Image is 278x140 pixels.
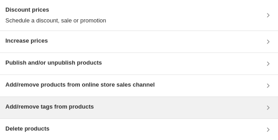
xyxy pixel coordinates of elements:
[5,80,155,89] h3: Add/remove products from online store sales channel
[5,16,106,25] p: Schedule a discount, sale or promotion
[5,58,102,67] h3: Publish and/or unpublish products
[5,102,94,111] h3: Add/remove tags from products
[5,5,106,14] h3: Discount prices
[5,36,48,45] h3: Increase prices
[5,124,49,133] h3: Delete products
